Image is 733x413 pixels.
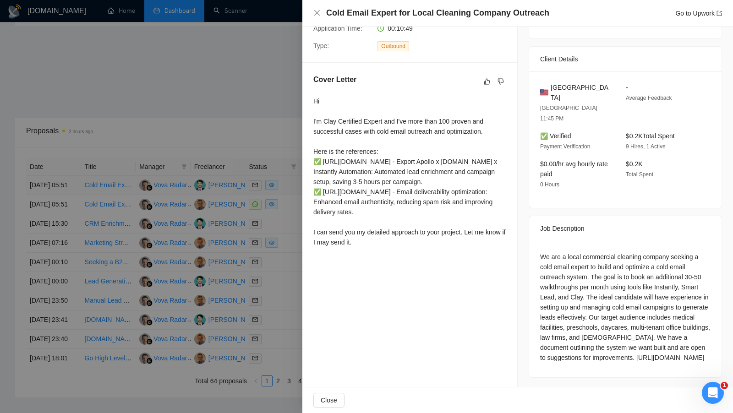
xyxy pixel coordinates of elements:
span: 00:10:49 [388,25,413,32]
iframe: Intercom live chat [702,382,724,404]
span: [GEOGRAPHIC_DATA] 11:45 PM [540,105,597,122]
span: 1 [721,382,728,389]
div: Hi I'm Clay Certified Expert and I've more than 100 proven and successful cases with cold email o... [313,96,506,247]
span: 0 Hours [540,181,559,188]
span: Outbound [377,41,409,51]
div: Job Description [540,216,711,241]
span: Payment Verification [540,143,590,150]
span: Average Feedback [626,95,672,101]
span: like [484,78,490,85]
span: close [313,9,321,16]
span: Type: [313,42,329,49]
span: - [626,84,628,91]
span: [GEOGRAPHIC_DATA] [551,82,611,103]
button: like [481,76,492,87]
span: $0.2K [626,160,643,168]
div: Client Details [540,47,711,71]
span: ✅ Verified [540,132,571,140]
span: $0.2K Total Spent [626,132,675,140]
button: dislike [495,76,506,87]
button: Close [313,393,345,408]
span: export [717,11,722,16]
img: 🇺🇸 [540,87,548,98]
span: Total Spent [626,171,653,178]
span: Application Time: [313,25,362,32]
span: 9 Hires, 1 Active [626,143,666,150]
span: Close [321,395,337,405]
span: clock-circle [377,25,384,32]
h5: Cover Letter [313,74,356,85]
span: $0.00/hr avg hourly rate paid [540,160,608,178]
div: We are a local commercial cleaning company seeking a cold email expert to build and optimize a co... [540,252,711,363]
span: dislike [498,78,504,85]
h4: Cold Email Expert for Local Cleaning Company Outreach [326,7,549,19]
a: Go to Upworkexport [675,10,722,17]
button: Close [313,9,321,17]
